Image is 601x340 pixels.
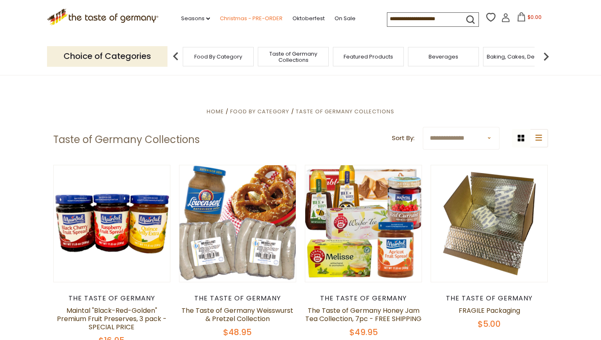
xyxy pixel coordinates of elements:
a: The Taste of Germany Honey Jam Tea Collection, 7pc - FREE SHIPPING [305,306,422,324]
span: $48.95 [223,326,252,338]
img: Maintal "Black-Red-Golden" Premium Fruit Preserves, 3 pack - SPECIAL PRICE [54,165,170,282]
label: Sort By: [392,133,415,143]
a: Home [207,108,224,115]
a: Taste of Germany Collections [296,108,394,115]
div: The Taste of Germany [431,294,548,302]
a: Oktoberfest [292,14,325,23]
img: FRAGILE Packaging [431,165,548,282]
p: Choice of Categories [47,46,167,66]
a: Featured Products [344,54,393,60]
a: Beverages [429,54,458,60]
img: The Taste of Germany Weisswurst & Pretzel Collection [179,165,296,282]
img: next arrow [538,48,554,65]
button: $0.00 [512,12,547,25]
div: The Taste of Germany [179,294,297,302]
div: The Taste of Germany [305,294,422,302]
a: Food By Category [230,108,289,115]
span: $49.95 [349,326,378,338]
span: $5.00 [478,318,501,330]
h1: Taste of Germany Collections [53,134,200,146]
a: The Taste of Germany Weisswurst & Pretzel Collection [181,306,293,324]
span: $0.00 [528,14,542,21]
a: On Sale [335,14,356,23]
a: FRAGILE Packaging [459,306,520,315]
a: Christmas - PRE-ORDER [220,14,283,23]
a: Maintal "Black-Red-Golden" Premium Fruit Preserves, 3 pack - SPECIAL PRICE [57,306,167,332]
div: The Taste of Germany [53,294,171,302]
img: previous arrow [167,48,184,65]
a: Taste of Germany Collections [260,51,326,63]
a: Seasons [181,14,210,23]
img: The Taste of Germany Honey Jam Tea Collection, 7pc - FREE SHIPPING [305,165,422,282]
a: Baking, Cakes, Desserts [487,54,551,60]
a: Food By Category [194,54,242,60]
